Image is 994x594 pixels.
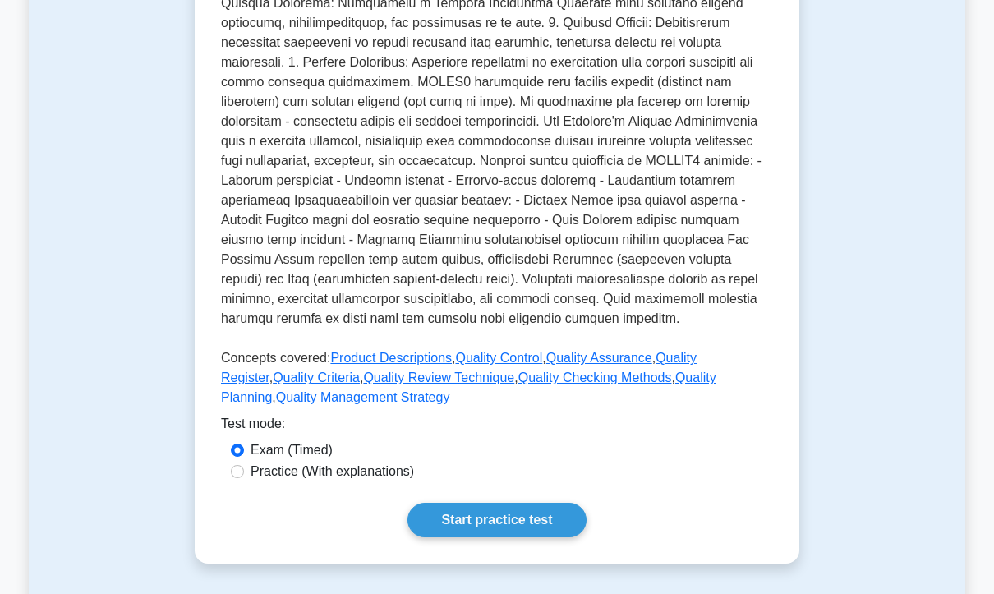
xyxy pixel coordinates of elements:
[518,371,672,384] a: Quality Checking Methods
[221,348,773,414] p: Concepts covered: , , , , , , , ,
[455,351,542,365] a: Quality Control
[273,371,360,384] a: Quality Criteria
[330,351,452,365] a: Product Descriptions
[546,351,652,365] a: Quality Assurance
[221,414,773,440] div: Test mode:
[251,462,414,481] label: Practice (With explanations)
[251,440,333,460] label: Exam (Timed)
[276,390,450,404] a: Quality Management Strategy
[407,503,586,537] a: Start practice test
[363,371,514,384] a: Quality Review Technique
